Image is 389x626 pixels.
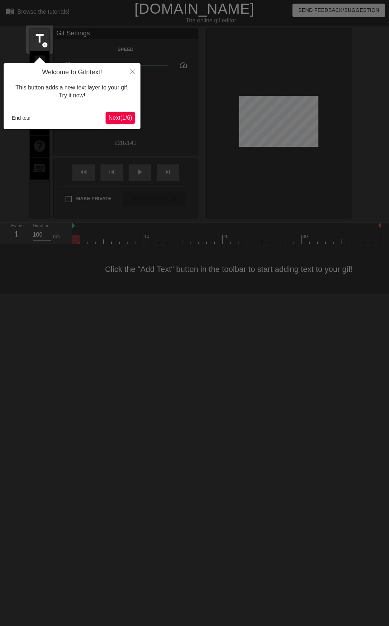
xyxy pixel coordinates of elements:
button: Next [106,112,135,124]
h4: Welcome to Gifntext! [9,69,135,76]
div: This button adds a new text layer to your gif. Try it now! [9,76,135,107]
span: Next ( 1 / 6 ) [108,115,132,121]
button: End tour [9,113,34,123]
button: Close [125,63,140,80]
